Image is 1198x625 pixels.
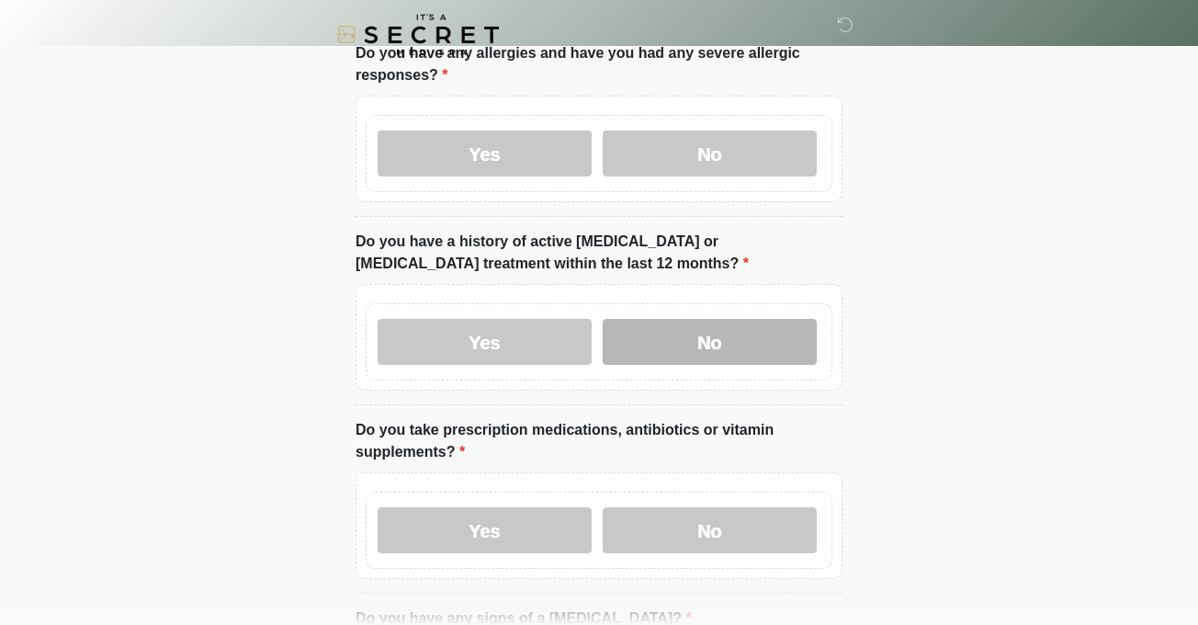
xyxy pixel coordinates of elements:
[356,231,842,275] label: Do you have a history of active [MEDICAL_DATA] or [MEDICAL_DATA] treatment within the last 12 mon...
[356,419,842,463] label: Do you take prescription medications, antibiotics or vitamin supplements?
[337,14,499,55] img: It's A Secret Med Spa Logo
[603,507,817,553] label: No
[378,131,592,176] label: Yes
[378,319,592,365] label: Yes
[378,507,592,553] label: Yes
[603,131,817,176] label: No
[603,319,817,365] label: No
